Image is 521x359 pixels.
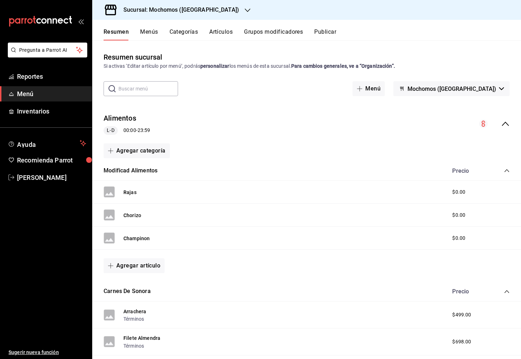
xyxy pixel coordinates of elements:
span: Recomienda Parrot [17,155,86,165]
button: Pregunta a Parrot AI [8,43,87,57]
span: $0.00 [452,234,465,242]
span: Mochomos ([GEOGRAPHIC_DATA]) [408,85,496,92]
button: Términos [123,342,144,349]
div: 00:00 - 23:59 [104,126,150,135]
span: $698.00 [452,338,471,346]
button: Alimentos [104,113,136,123]
span: Inventarios [17,106,86,116]
div: Precio [445,167,490,174]
button: Rajas [123,189,137,196]
span: Menú [17,89,86,99]
button: Chorizo [123,212,141,219]
span: Ayuda [17,139,77,148]
span: Pregunta a Parrot AI [19,46,76,54]
button: Agregar artículo [104,258,165,273]
button: Artículos [209,28,233,40]
button: collapse-category-row [504,168,510,173]
span: Reportes [17,72,86,81]
button: Términos [123,315,144,322]
h3: Sucursal: Mochomos ([GEOGRAPHIC_DATA]) [118,6,239,14]
button: open_drawer_menu [78,18,84,24]
div: navigation tabs [104,28,521,40]
strong: Para cambios generales, ve a “Organización”. [291,63,395,69]
button: Categorías [170,28,198,40]
button: Agregar categoría [104,143,170,158]
a: Pregunta a Parrot AI [5,51,87,59]
div: collapse-menu-row [92,107,521,140]
button: Mochomos ([GEOGRAPHIC_DATA]) [393,81,510,96]
button: Filete Almendra [123,335,160,342]
button: Publicar [314,28,336,40]
span: L-D [104,127,117,134]
input: Buscar menú [118,82,178,96]
button: Menú [353,81,385,96]
span: $499.00 [452,311,471,319]
strong: personalizar [200,63,229,69]
button: Carnes De Sonora [104,287,151,296]
button: Resumen [104,28,129,40]
button: Arrachera [123,308,146,315]
button: Champinon [123,235,150,242]
button: Grupos modificadores [244,28,303,40]
div: Si activas ‘Editar artículo por menú’, podrás los menús de esta sucursal. [104,62,510,70]
button: collapse-category-row [504,289,510,294]
div: Resumen sucursal [104,52,162,62]
span: $0.00 [452,188,465,196]
span: [PERSON_NAME] [17,173,86,182]
button: Modificad Alimentos [104,167,157,175]
span: Sugerir nueva función [9,349,86,356]
button: Menús [140,28,158,40]
span: $0.00 [452,211,465,219]
div: Precio [445,288,490,295]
